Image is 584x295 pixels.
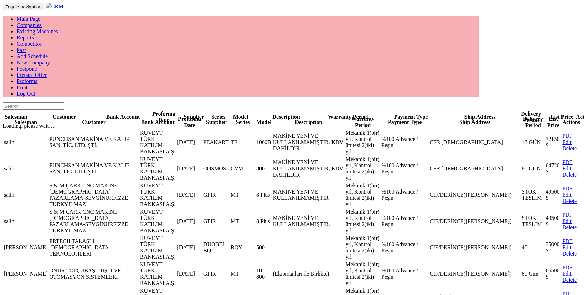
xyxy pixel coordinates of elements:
div: Payment Type [375,114,446,120]
td: BQY [230,235,255,260]
td: MAKİNE YENİ VE KULLANILMAMIŞTIR [273,182,345,208]
div: Salesman [4,114,28,120]
div: Supplier [203,119,229,125]
a: Print [17,84,27,90]
td: CIF/DERİNCE([PERSON_NAME]) [429,235,521,260]
div: Model [231,114,250,120]
td: 500 [256,235,272,260]
td: 35000 $ [545,235,561,260]
td: 8 Plus [256,182,272,208]
a: Past [17,47,26,53]
td: [DATE] [177,261,202,287]
div: Series [207,114,230,120]
td: salih [3,156,48,181]
td: ONUR TOPÇUBAŞI DİŞLİ VE OTOMASYON SİSTEMLERİ [49,261,139,287]
td: [DATE] [177,235,202,260]
td: MAKİNE YENİ VE KULLANILMAMIŞTIR, KDV DAHİLDİR [273,129,345,155]
td: KUVEYT TÜRK KATILIM BANKASI A.Ş. [140,235,176,260]
td: %100 Advance / Peşin [381,156,428,181]
td: KUVEYT TÜRK KATILIM BANKASI A.Ş. [140,129,176,155]
span: Toggle navigation [6,4,42,9]
a: Edit [562,271,572,277]
a: Main Page [17,16,41,22]
div: List Price [546,116,561,128]
input: Search [3,102,64,110]
td: CIF/DERİNCE([PERSON_NAME]) [429,261,521,287]
div: Ship Address [430,119,520,125]
td: 10-800 [256,261,272,287]
td: STOK TESLİM [521,182,545,208]
a: Delete [562,198,577,204]
a: Prepare Offer [17,72,47,78]
div: Ship Address [448,114,512,120]
td: MAKİNE YENİ VE KULLANILMAMIŞTIR. [273,208,345,234]
a: Reports [17,35,34,41]
a: Postpone [17,66,37,72]
td: COSMOS [203,156,230,181]
td: CIF/DERİNCE([PERSON_NAME]) [429,182,521,208]
div: Delivery Period [513,111,549,123]
div: Actions [562,119,580,125]
td: [PERSON_NAME] [3,235,48,260]
td: PUNCHSAN MAKİNA VE KALIP SAN. TİC. LTD. ŞTİ. [49,156,139,181]
td: 1060B [256,129,272,155]
td: DUOBEI BQ [203,235,230,260]
a: PDF [562,133,572,139]
td: 40 [521,235,545,260]
div: List Price [550,114,574,120]
td: GFIR [203,261,230,287]
td: 18 GÜN [521,129,545,155]
a: PDF [562,265,572,270]
td: CFR [DEMOGRAPHIC_DATA] [429,156,521,181]
td: S & M ÇARK CNC MAKİNE [DEMOGRAPHIC_DATA] PAZARLAMA-SEVGİNURFİZZE TÜRKYILMAZ [49,182,139,208]
td: 60 Gün [521,261,545,287]
div: Customer [49,119,139,125]
td: 80 GÜN [521,156,545,181]
td: KUVEYT TÜRK KATILIM BANKASI A.Ş. [140,182,176,208]
td: Mekanik 1(bir) yıl, Kontrol ünitesi 2(iki) yıl [345,208,380,234]
td: %100 Advance / Peşin [381,182,428,208]
div: Warranty Period [322,114,374,120]
button: Toggle navigation [3,3,44,10]
td: MT [230,182,255,208]
div: Description [251,114,321,120]
div: Bank Account [100,114,145,120]
td: CFR [DEMOGRAPHIC_DATA] [429,129,521,155]
td: %100 Advance / Peşin [381,261,428,287]
a: Add Schedule [17,53,48,59]
td: Mekanik 1(bir) yıl, Kontrol ünitesi 2(iki) yıl [345,156,380,181]
td: Mekanik 1(bir) yıl, Kontrol ünitesi 2(iki) yıl [345,261,380,287]
td: (Ekipmanları ile Birlikte) [273,261,345,287]
td: salih [3,208,48,234]
td: %100 Advance / Peşin [381,129,428,155]
img: header.png [46,3,51,8]
a: PDF [562,238,572,244]
td: MT [230,261,255,287]
a: Log Out [17,91,35,97]
td: 49500 $ [545,182,561,208]
td: STOK TESLİM [521,208,545,234]
div: Supplier [182,114,205,120]
td: [DATE] [177,129,202,155]
td: 8 Plus [256,208,272,234]
td: GFIR [203,182,230,208]
td: ERTECH TALAŞLI [DEMOGRAPHIC_DATA] TEKNOLOJİLERİ [49,235,139,260]
td: PEAKART [203,129,230,155]
td: Mekanik 1(bir) yıl, Kontrol ünitesi 2(iki) yıl [345,235,380,260]
td: Mekanik 1(bir) yıl, Kontrol ünitesi 2(iki) yıl [345,129,380,155]
a: Proforma [17,78,37,84]
a: New Company [17,60,50,65]
div: Proforma Date [177,116,202,128]
td: %100 Advance / Peşin [381,208,428,234]
td: [DATE] [177,208,202,234]
td: CVM [230,156,255,181]
div: Warranty Period [346,116,380,128]
td: KUVEYT TÜRK KATILIM BANKASI A.Ş. [140,261,176,287]
div: Model [256,119,272,125]
td: [PERSON_NAME] [3,261,48,287]
a: Delete [562,224,577,230]
td: MAKİNE YENİ VE KULLANILMAMIŞTIR, KDV DAHİLDİR [273,156,345,181]
a: Edit [562,166,572,171]
td: 66500 $ [545,261,561,287]
td: GFIR [203,208,230,234]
